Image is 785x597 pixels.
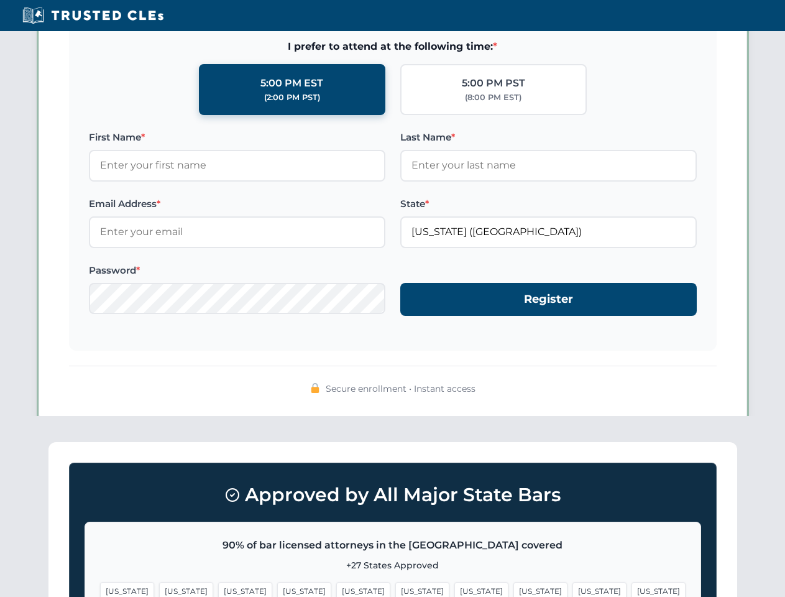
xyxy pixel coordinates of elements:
[89,150,385,181] input: Enter your first name
[100,558,686,572] p: +27 States Approved
[260,75,323,91] div: 5:00 PM EST
[89,39,697,55] span: I prefer to attend at the following time:
[400,283,697,316] button: Register
[264,91,320,104] div: (2:00 PM PST)
[89,216,385,248] input: Enter your email
[19,6,167,25] img: Trusted CLEs
[89,197,385,211] label: Email Address
[465,91,521,104] div: (8:00 PM EST)
[400,197,697,211] label: State
[400,130,697,145] label: Last Name
[89,263,385,278] label: Password
[89,130,385,145] label: First Name
[85,478,701,512] h3: Approved by All Major State Bars
[310,383,320,393] img: 🔒
[462,75,525,91] div: 5:00 PM PST
[400,150,697,181] input: Enter your last name
[326,382,475,396] span: Secure enrollment • Instant access
[100,537,686,553] p: 90% of bar licensed attorneys in the [GEOGRAPHIC_DATA] covered
[400,216,697,248] input: Florida (FL)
